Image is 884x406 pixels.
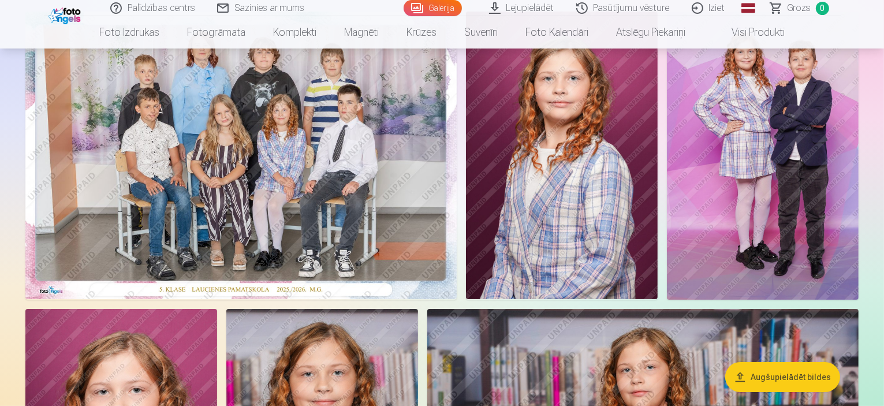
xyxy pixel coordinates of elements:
a: Visi produkti [699,16,799,49]
img: /fa1 [49,5,84,24]
a: Suvenīri [450,16,512,49]
span: Grozs [788,1,811,15]
a: Foto izdrukas [85,16,173,49]
a: Magnēti [330,16,393,49]
a: Krūzes [393,16,450,49]
span: 0 [816,2,829,15]
a: Foto kalendāri [512,16,602,49]
a: Fotogrāmata [173,16,259,49]
a: Komplekti [259,16,330,49]
button: Augšupielādēt bildes [725,362,840,392]
a: Atslēgu piekariņi [602,16,699,49]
